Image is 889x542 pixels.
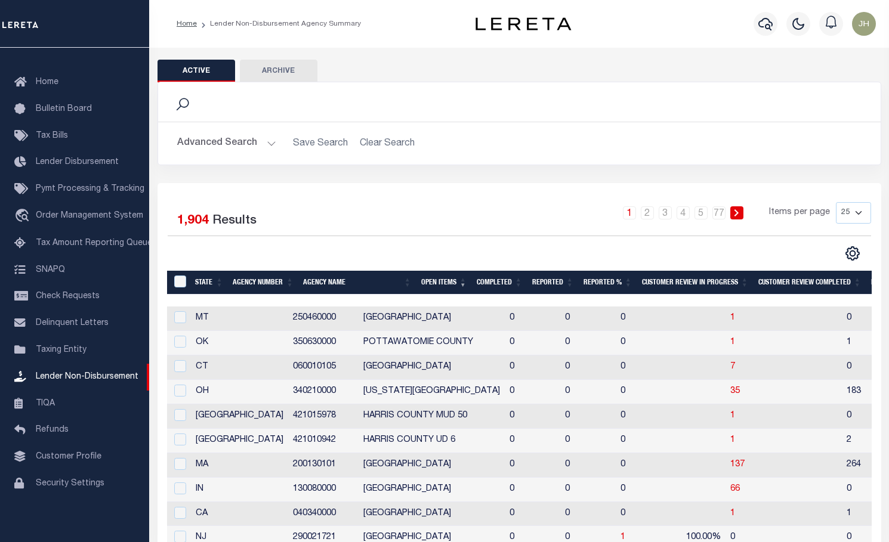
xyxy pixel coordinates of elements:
td: 0 [560,331,616,355]
th: Customer Review In Progress: activate to sort column ascending [637,271,754,295]
span: Customer Profile [36,453,101,461]
td: 0 [505,478,560,502]
span: TIQA [36,399,55,407]
td: HARRIS COUNTY MUD 50 [359,404,505,429]
td: 0 [616,355,667,380]
th: Customer Review Completed: activate to sort column ascending [754,271,866,295]
a: 2 [641,206,654,219]
td: 250460000 [288,306,359,331]
span: Items per page [769,206,830,219]
a: 1 [623,206,636,219]
td: 0 [616,404,667,429]
button: Active [158,60,235,82]
td: HARRIS COUNTY UD 6 [359,429,505,453]
span: Tax Amount Reporting Queue [36,239,152,247]
th: Agency Number: activate to sort column ascending [228,271,298,295]
td: [GEOGRAPHIC_DATA] [359,453,505,478]
a: 1 [730,338,735,346]
td: 0 [560,380,616,404]
td: [GEOGRAPHIC_DATA] [359,502,505,526]
td: 421015978 [288,404,359,429]
td: 0 [505,306,560,331]
td: MT [191,306,288,331]
td: CA [191,502,288,526]
td: 0 [616,502,667,526]
button: Advanced Search [177,132,276,155]
td: 040340000 [288,502,359,526]
td: 0 [560,429,616,453]
td: 0 [505,404,560,429]
td: 340210000 [288,380,359,404]
td: 0 [616,453,667,478]
span: SNAPQ [36,265,65,274]
span: 1,904 [177,215,209,227]
td: 060010105 [288,355,359,380]
span: Security Settings [36,479,104,488]
a: 1 [621,533,625,541]
td: 0 [560,502,616,526]
img: logo-dark.svg [476,17,571,30]
td: 0 [560,306,616,331]
th: Open Items: activate to sort column ascending [416,271,472,295]
td: [GEOGRAPHIC_DATA] [359,478,505,502]
span: 35 [730,387,740,395]
td: [GEOGRAPHIC_DATA] [359,355,505,380]
td: [GEOGRAPHIC_DATA] [191,404,288,429]
td: 0 [616,429,667,453]
button: Archive [240,60,317,82]
td: 0 [616,478,667,502]
td: 0 [505,502,560,526]
th: Reported %: activate to sort column ascending [579,271,637,295]
th: Completed: activate to sort column ascending [472,271,527,295]
label: Results [212,212,257,231]
td: MA [191,453,288,478]
td: 200130101 [288,453,359,478]
a: 4 [677,206,690,219]
td: 421010942 [288,429,359,453]
span: Lender Disbursement [36,158,119,166]
span: Pymt Processing & Tracking [36,185,144,193]
a: 1 [730,411,735,420]
a: 137 [730,460,745,469]
a: 3 [659,206,672,219]
span: Tax Bills [36,132,68,140]
td: 0 [505,331,560,355]
a: Home [177,20,197,27]
span: Taxing Entity [36,346,87,354]
span: Order Management System [36,212,143,220]
th: Agency Name: activate to sort column ascending [298,271,416,295]
td: 0 [616,306,667,331]
td: 0 [560,453,616,478]
td: OK [191,331,288,355]
th: State: activate to sort column ascending [190,271,228,295]
span: Bulletin Board [36,105,92,113]
td: 350630000 [288,331,359,355]
th: MBACode [167,271,191,295]
a: 1 [730,314,735,322]
a: 77 [712,206,726,219]
td: 0 [505,429,560,453]
td: 0 [505,453,560,478]
a: 7 [730,363,735,371]
td: [GEOGRAPHIC_DATA] [191,429,288,453]
a: 66 [730,485,740,493]
td: CT [191,355,288,380]
th: Reported: activate to sort column ascending [527,271,579,295]
span: Refunds [36,426,69,434]
td: [US_STATE][GEOGRAPHIC_DATA] [359,380,505,404]
span: Delinquent Letters [36,319,109,327]
a: 5 [694,206,708,219]
span: Home [36,78,58,86]
a: 1 [730,436,735,444]
i: travel_explore [14,209,33,224]
a: 1 [730,509,735,518]
td: 0 [560,404,616,429]
td: 0 [560,355,616,380]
